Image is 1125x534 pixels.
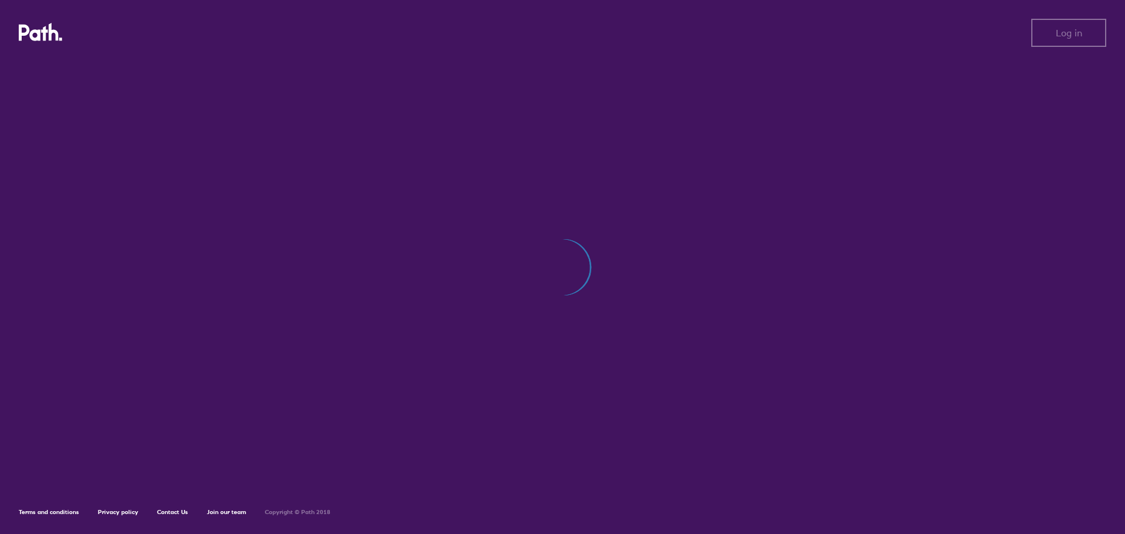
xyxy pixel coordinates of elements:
[19,508,79,516] a: Terms and conditions
[1031,19,1106,47] button: Log in
[1056,28,1082,38] span: Log in
[265,509,330,516] h6: Copyright © Path 2018
[98,508,138,516] a: Privacy policy
[207,508,246,516] a: Join our team
[157,508,188,516] a: Contact Us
